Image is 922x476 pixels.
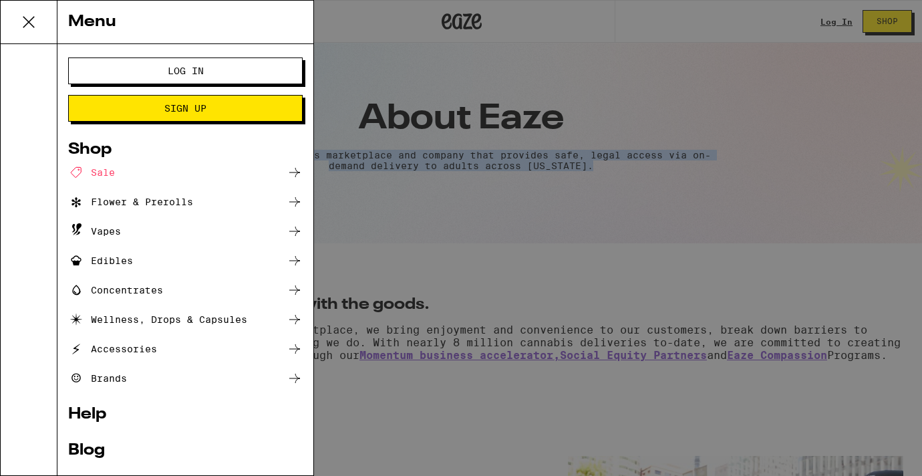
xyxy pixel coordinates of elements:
div: Accessories [68,341,157,357]
a: Blog [68,443,303,459]
button: Sign Up [68,95,303,122]
span: Hi. Need any help? [8,9,96,20]
div: Menu [57,1,313,44]
a: Wellness, Drops & Capsules [68,312,303,328]
a: Sign Up [68,103,303,114]
a: Flower & Prerolls [68,194,303,210]
a: Brands [68,370,303,386]
a: Sale [68,164,303,181]
a: Shop [68,142,303,158]
div: Edibles [68,253,133,269]
a: Vapes [68,223,303,239]
div: Sale [68,164,115,181]
div: Wellness, Drops & Capsules [68,312,247,328]
span: Sign Up [164,104,206,113]
a: Log In [68,66,303,76]
a: Edibles [68,253,303,269]
a: Accessories [68,341,303,357]
span: Log In [168,66,204,76]
div: Concentrates [68,282,163,298]
a: Concentrates [68,282,303,298]
a: Help [68,406,303,423]
div: Flower & Prerolls [68,194,193,210]
div: Brands [68,370,127,386]
button: Log In [68,57,303,84]
div: Vapes [68,223,121,239]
